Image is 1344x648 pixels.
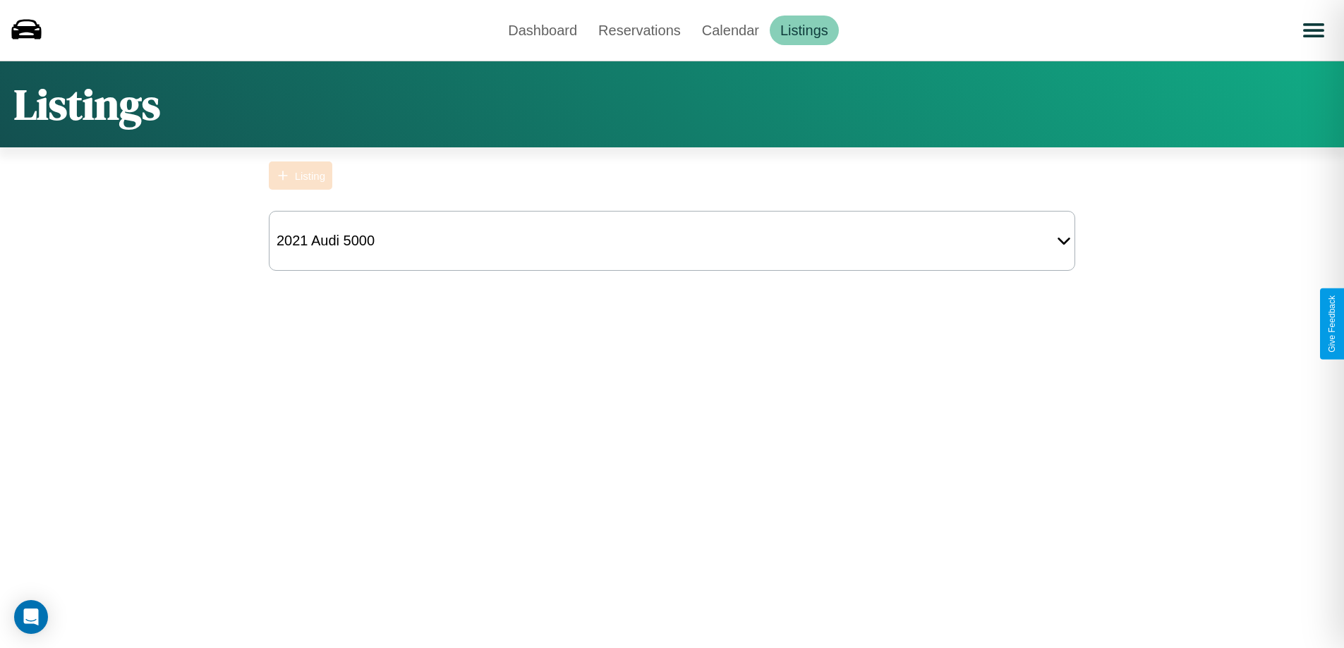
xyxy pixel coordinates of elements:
a: Dashboard [497,16,588,45]
div: Open Intercom Messenger [14,600,48,634]
a: Listings [770,16,839,45]
button: Open menu [1294,11,1333,50]
div: Give Feedback [1327,295,1337,353]
a: Reservations [588,16,691,45]
div: 2021 Audi 5000 [270,226,382,256]
a: Calendar [691,16,770,45]
h1: Listings [14,75,160,133]
div: Listing [295,170,325,182]
button: Listing [269,161,332,190]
